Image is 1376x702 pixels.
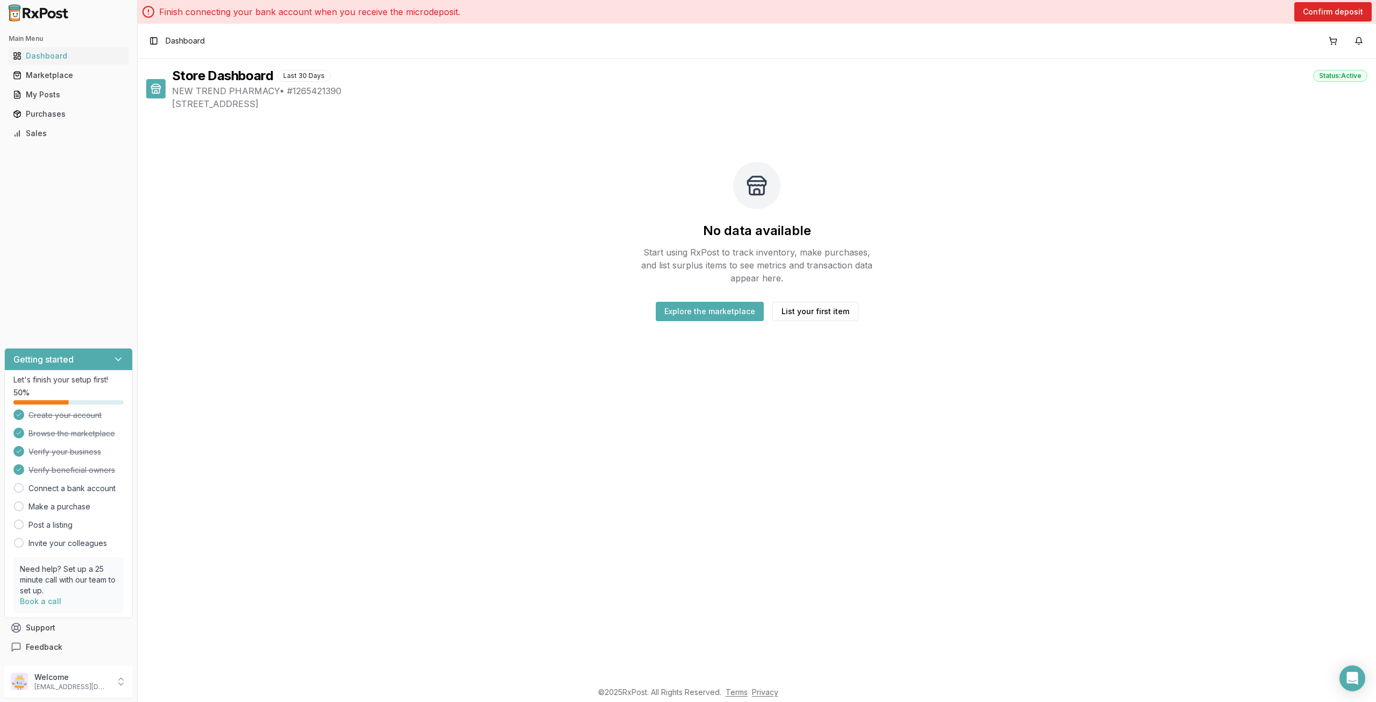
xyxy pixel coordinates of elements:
[4,4,73,22] img: RxPost Logo
[11,673,28,690] img: User avatar
[703,222,811,239] h2: No data available
[772,302,858,321] button: List your first item
[4,125,133,142] button: Sales
[166,36,205,46] span: Dashboard
[172,97,1367,110] span: [STREET_ADDRESS]
[26,642,62,653] span: Feedback
[4,618,133,637] button: Support
[9,85,128,104] a: My Posts
[28,465,115,476] span: Verify beneficial owners
[636,246,877,285] p: Start using RxPost to track inventory, make purchases, and list surplus items to see metrics and ...
[13,89,124,100] div: My Posts
[28,501,90,512] a: Make a purchase
[1294,2,1372,22] button: Confirm deposit
[9,104,128,124] a: Purchases
[13,109,124,119] div: Purchases
[4,67,133,84] button: Marketplace
[9,34,128,43] h2: Main Menu
[166,36,205,46] nav: breadcrumb
[4,47,133,65] button: Dashboard
[28,446,101,457] span: Verify your business
[13,374,124,385] p: Let's finish your setup first!
[13,128,124,139] div: Sales
[28,428,115,439] span: Browse the marketplace
[20,564,117,596] p: Need help? Set up a 25 minute call with our team to set up.
[28,538,107,549] a: Invite your colleagues
[172,67,273,84] h1: Store Dashboard
[9,46,128,66] a: Dashboard
[172,84,1367,97] span: NEW TREND PHARMACY • # 1265421390
[1313,70,1367,82] div: Status: Active
[277,70,331,82] div: Last 30 Days
[20,597,61,606] a: Book a call
[159,5,460,18] p: Finish connecting your bank account when you receive the microdeposit.
[752,687,778,697] a: Privacy
[28,483,116,494] a: Connect a bank account
[1339,665,1365,691] div: Open Intercom Messenger
[9,66,128,85] a: Marketplace
[726,687,748,697] a: Terms
[4,86,133,103] button: My Posts
[4,637,133,657] button: Feedback
[13,70,124,81] div: Marketplace
[13,51,124,61] div: Dashboard
[4,105,133,123] button: Purchases
[34,672,109,683] p: Welcome
[13,353,74,366] h3: Getting started
[13,387,30,398] span: 50 %
[656,302,764,321] button: Explore the marketplace
[28,520,73,530] a: Post a listing
[28,410,102,421] span: Create your account
[34,683,109,691] p: [EMAIL_ADDRESS][DOMAIN_NAME]
[9,124,128,143] a: Sales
